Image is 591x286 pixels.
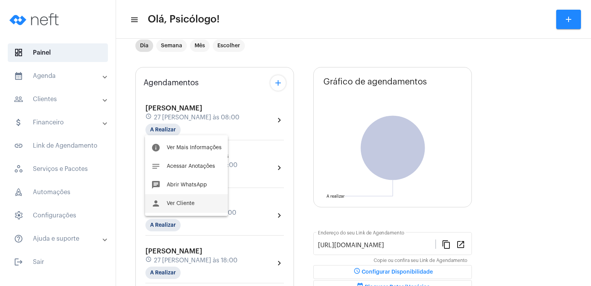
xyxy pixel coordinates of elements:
[151,199,161,208] mat-icon: person
[151,143,161,152] mat-icon: info
[167,182,207,188] span: Abrir WhatsApp
[167,164,215,169] span: Acessar Anotações
[151,180,161,190] mat-icon: chat
[151,162,161,171] mat-icon: notes
[167,201,195,206] span: Ver Cliente
[167,145,222,150] span: Ver Mais Informações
